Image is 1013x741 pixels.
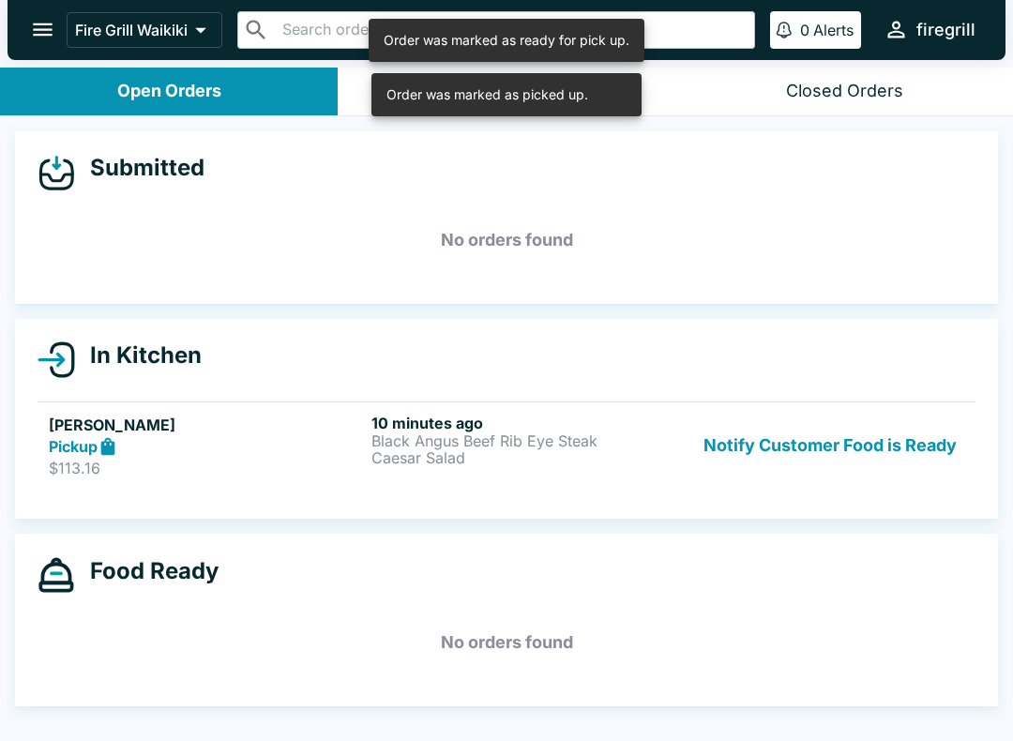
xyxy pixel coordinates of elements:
p: Fire Grill Waikiki [75,21,188,39]
p: $113.16 [49,459,364,477]
h5: No orders found [38,609,975,676]
h4: In Kitchen [75,341,202,370]
h6: 10 minutes ago [371,414,687,432]
button: Fire Grill Waikiki [67,12,222,48]
h4: Food Ready [75,557,219,585]
button: firegrill [876,9,983,50]
button: open drawer [19,6,67,53]
p: Caesar Salad [371,449,687,466]
p: 0 [800,21,809,39]
div: firegrill [916,19,975,41]
h4: Submitted [75,154,204,182]
h5: [PERSON_NAME] [49,414,364,436]
div: Open Orders [117,81,221,102]
a: [PERSON_NAME]Pickup$113.1610 minutes agoBlack Angus Beef Rib Eye SteakCaesar SaladNotify Customer... [38,401,975,490]
div: Closed Orders [786,81,903,102]
input: Search orders by name or phone number [277,17,747,43]
p: Black Angus Beef Rib Eye Steak [371,432,687,449]
strong: Pickup [49,437,98,456]
div: Order was marked as ready for pick up. [384,24,629,56]
h5: No orders found [38,206,975,274]
div: Order was marked as picked up. [386,79,588,111]
p: Alerts [813,21,854,39]
button: Notify Customer Food is Ready [696,414,964,478]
